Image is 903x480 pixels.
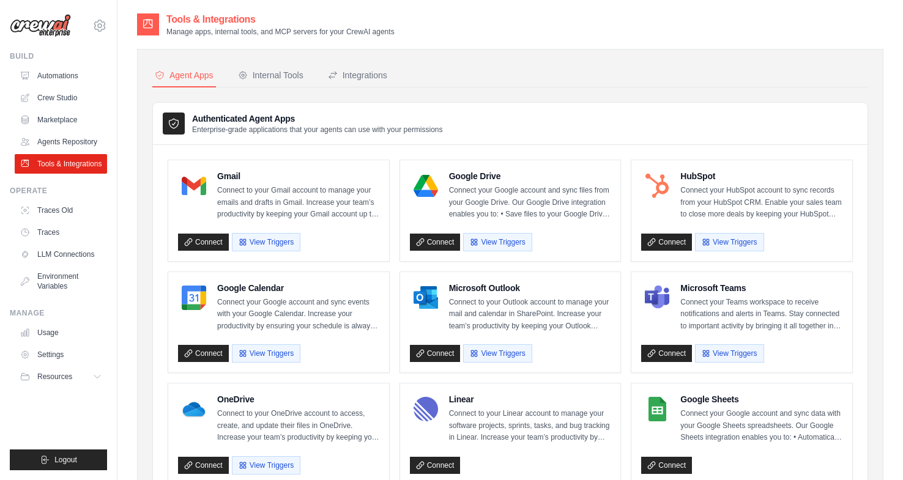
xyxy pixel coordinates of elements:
h2: Tools & Integrations [166,12,395,27]
div: Agent Apps [155,69,214,81]
a: Usage [15,323,107,342]
p: Connect your Google account and sync events with your Google Calendar. Increase your productivity... [217,297,379,333]
img: Microsoft Teams Logo [645,286,669,310]
h4: Microsoft Teams [680,282,842,294]
button: View Triggers [232,344,300,363]
a: Connect [178,234,229,251]
a: LLM Connections [15,245,107,264]
h3: Authenticated Agent Apps [192,113,443,125]
button: Logout [10,449,107,470]
h4: Google Sheets [680,393,842,405]
span: Logout [54,455,77,465]
p: Connect to your Linear account to manage your software projects, sprints, tasks, and bug tracking... [449,408,611,444]
div: Integrations [328,69,387,81]
p: Connect to your Gmail account to manage your emails and drafts in Gmail. Increase your team’s pro... [217,185,379,221]
div: Operate [10,186,107,196]
h4: Microsoft Outlook [449,282,611,294]
a: Traces Old [15,201,107,220]
p: Enterprise-grade applications that your agents can use with your permissions [192,125,443,135]
img: Google Drive Logo [414,174,438,198]
a: Tools & Integrations [15,154,107,174]
p: Connect to your Outlook account to manage your mail and calendar in SharePoint. Increase your tea... [449,297,611,333]
button: View Triggers [232,233,300,251]
a: Connect [178,457,229,474]
img: Google Calendar Logo [182,286,206,310]
button: View Triggers [232,456,300,474]
p: Connect to your OneDrive account to access, create, and update their files in OneDrive. Increase ... [217,408,379,444]
p: Connect your HubSpot account to sync records from your HubSpot CRM. Enable your sales team to clo... [680,185,842,221]
p: Connect your Google account and sync files from your Google Drive. Our Google Drive integration e... [449,185,611,221]
img: Gmail Logo [182,174,206,198]
a: Connect [641,234,692,251]
button: View Triggers [463,344,532,363]
a: Connect [641,345,692,362]
img: Google Sheets Logo [645,397,669,421]
img: Logo [10,14,71,37]
h4: Gmail [217,170,379,182]
img: OneDrive Logo [182,397,206,421]
p: Connect your Teams workspace to receive notifications and alerts in Teams. Stay connected to impo... [680,297,842,333]
a: Environment Variables [15,267,107,296]
img: Microsoft Outlook Logo [414,286,438,310]
a: Connect [178,345,229,362]
a: Automations [15,66,107,86]
h4: HubSpot [680,170,842,182]
img: Linear Logo [414,397,438,421]
p: Connect your Google account and sync data with your Google Sheets spreadsheets. Our Google Sheets... [680,408,842,444]
button: View Triggers [695,233,764,251]
a: Connect [641,457,692,474]
a: Traces [15,223,107,242]
span: Resources [37,372,72,382]
button: Integrations [325,64,390,87]
h4: Google Calendar [217,282,379,294]
a: Connect [410,345,461,362]
button: View Triggers [463,233,532,251]
h4: Google Drive [449,170,611,182]
p: Manage apps, internal tools, and MCP servers for your CrewAI agents [166,27,395,37]
button: Resources [15,367,107,386]
a: Crew Studio [15,88,107,108]
a: Marketplace [15,110,107,130]
button: Agent Apps [152,64,216,87]
button: View Triggers [695,344,764,363]
a: Connect [410,234,461,251]
h4: Linear [449,393,611,405]
a: Agents Repository [15,132,107,152]
button: Internal Tools [236,64,306,87]
div: Build [10,51,107,61]
img: HubSpot Logo [645,174,669,198]
a: Connect [410,457,461,474]
div: Manage [10,308,107,318]
h4: OneDrive [217,393,379,405]
a: Settings [15,345,107,364]
div: Internal Tools [238,69,303,81]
